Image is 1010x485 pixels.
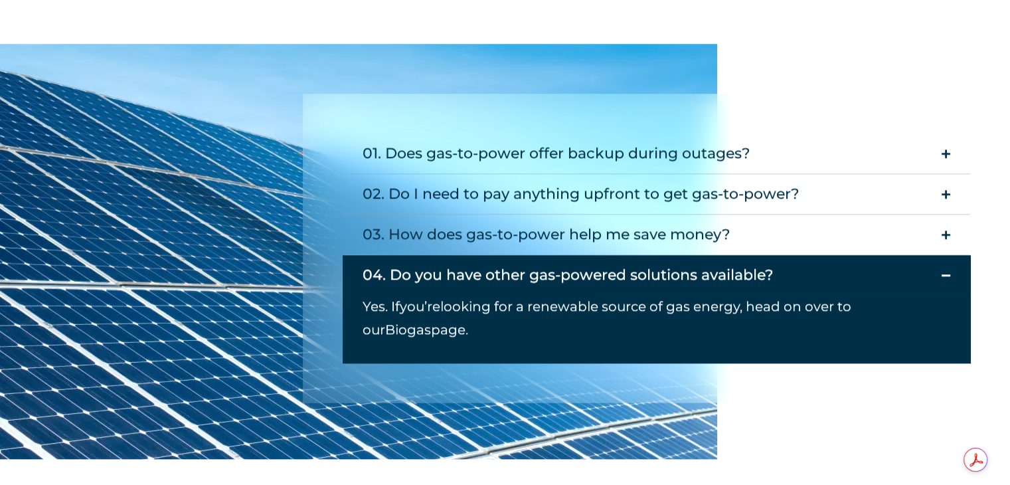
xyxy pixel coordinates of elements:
div: 02. Do I need to pay anything upfront to get gas-to-power? [363,181,800,207]
span: Yes. If [363,298,400,314]
div: 03. How does gas-to-power help me save money? [363,221,730,248]
summary: 03. How does gas-to-power help me save money? [343,215,970,255]
span: Biogas [385,322,431,338]
summary: 02. Do I need to pay anything upfront to get gas-to-power? [343,174,970,215]
div: 04. Do you have other gas-powered solutions available? [363,262,774,288]
summary: 04. Do you have other gas-powered solutions available? [343,255,970,295]
div: 01. Does gas-to-power offer backup during outages? [363,140,750,167]
div: Accordion. Open links with Enter or Space, close with Escape, and navigate with Arrow Keys [343,134,970,363]
span: looking for a renewable source of gas energy, head on over to our [363,298,851,338]
span: page. [431,322,468,338]
span: you’re [400,298,440,314]
summary: 01. Does gas-to-power offer backup during outages? [343,134,970,174]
